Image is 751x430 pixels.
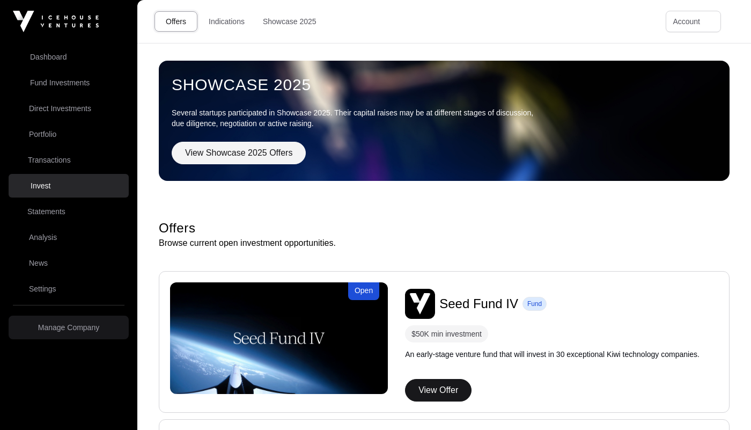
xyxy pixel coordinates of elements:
a: Transactions [9,148,129,172]
span: Seed Fund IV [439,296,518,311]
a: Direct Investments [9,97,129,120]
button: Account [666,11,721,32]
img: Icehouse Ventures Logo [13,11,99,32]
a: Portfolio [9,122,129,146]
a: News [9,251,129,275]
p: Browse current open investment opportunities. [159,237,730,250]
span: View Showcase 2025 Offers [185,147,292,159]
div: $50K min investment [405,325,488,342]
a: Showcase 2025 [256,11,323,32]
a: Dashboard [9,45,129,69]
a: Offers [154,11,197,32]
a: Fund Investments [9,71,129,94]
span: Fund [527,300,542,308]
img: Seed Fund IV [405,289,435,319]
a: Showcase 2025 [172,75,717,94]
img: Showcase 2025 [159,61,730,181]
p: An early-stage venture fund that will invest in 30 exceptional Kiwi technology companies. [405,349,700,360]
div: $50K min investment [411,327,482,340]
a: View Showcase 2025 Offers [172,153,306,162]
a: Manage Company [9,316,129,339]
a: Statements [9,200,129,223]
a: Seed Fund IV [439,295,518,312]
h1: Offers [159,220,730,237]
a: Settings [9,277,129,301]
button: View Showcase 2025 Offers [172,142,306,164]
a: Seed Fund IVOpen [170,282,388,394]
p: Several startups participated in Showcase 2025. Their capital raises may be at different stages o... [172,107,717,129]
a: Invest [9,174,129,198]
button: View Offer [405,379,472,402]
a: Indications [202,11,252,32]
div: Open [348,282,379,300]
img: Seed Fund IV [170,282,388,394]
a: Analysis [9,225,129,249]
